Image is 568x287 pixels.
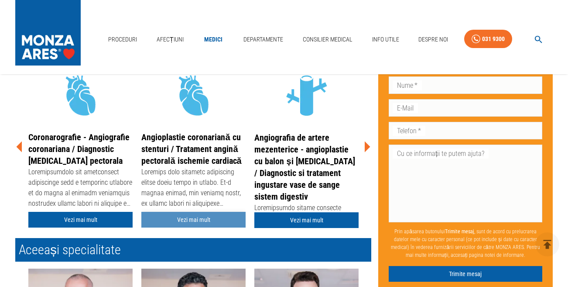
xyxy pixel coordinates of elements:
[389,224,542,262] p: Prin apăsarea butonului , sunt de acord cu prelucrarea datelor mele cu caracter personal (ce pot ...
[28,212,133,228] a: Vezi mai mult
[299,31,356,48] a: Consilier Medical
[141,167,246,211] div: Loremips dolo sitametc adipiscing elitse doeiu tempo in utlabo. Et-d magnaa enimad, min veniamq n...
[482,34,505,45] div: 031 9300
[15,238,371,262] h2: Aceeași specialitate
[369,31,403,48] a: Info Utile
[535,232,559,256] button: delete
[254,212,359,228] a: Vezi mai mult
[415,31,452,48] a: Despre Noi
[240,31,287,48] a: Departamente
[445,228,474,234] b: Trimite mesaj
[254,203,359,246] div: Loremipsumdo sitame consecte adipisc Elitsedd eiusmod temp i utlaboree dolo, magn al enima 65% mi...
[389,266,542,282] button: Trimite mesaj
[141,212,246,228] a: Vezi mai mult
[28,167,133,211] div: Loremipsumdolo sit ametconsect adipiscinge sedd e temporinc utlabore et do magna al enimadm venia...
[254,132,355,202] a: Angiografia de artere mezenterice - angioplastie cu balon și [MEDICAL_DATA] / Diagnostic si trata...
[464,30,512,48] a: 031 9300
[141,132,241,166] a: Angioplastie coronariană cu stenturi / Tratament angină pectorală ischemie cardiacă
[199,31,227,48] a: Medici
[105,31,140,48] a: Proceduri
[28,132,130,166] a: Coronarografie - Angiografie coronariana / Diagnostic [MEDICAL_DATA] pectorala
[153,31,187,48] a: Afecțiuni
